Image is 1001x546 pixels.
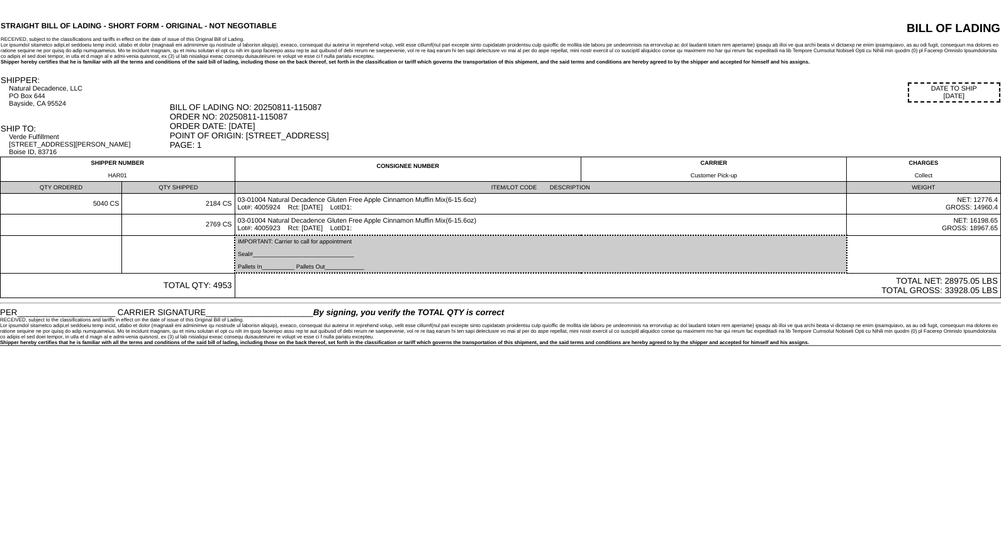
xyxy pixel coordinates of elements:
td: QTY SHIPPED [122,182,235,194]
td: ITEM/LOT CODE DESCRIPTION [235,182,847,194]
div: Natural Decadence, LLC PO Box 644 Bayside, CA 95524 [9,85,168,108]
div: BILL OF LADING NO: 20250811-115087 ORDER NO: 20250811-115087 ORDER DATE: [DATE] POINT OF ORIGIN: ... [170,103,1000,150]
td: 2769 CS [122,214,235,236]
td: IMPORTANT: Carrier to call for appointment Seal#_______________________________ Pallets In_______... [235,235,847,273]
td: NET: 16198.65 GROSS: 18967.65 [847,214,1001,236]
td: 2184 CS [122,194,235,214]
td: QTY ORDERED [1,182,122,194]
td: SHIPPER NUMBER [1,157,235,182]
td: CARRIER [581,157,847,182]
td: CONSIGNEE NUMBER [235,157,581,182]
td: WEIGHT [847,182,1001,194]
td: 03-01004 Natural Decadence Gluten Free Apple Cinnamon Muffin Mix(6-15.6oz) Lot#: 4005923 Rct: [DA... [235,214,847,236]
td: TOTAL NET: 28975.05 LBS TOTAL GROSS: 33928.05 LBS [235,273,1001,298]
td: NET: 12776.4 GROSS: 14960.4 [847,194,1001,214]
div: BILL OF LADING [734,21,1000,35]
div: DATE TO SHIP [DATE] [908,82,1000,103]
div: Shipper hereby certifies that he is familiar with all the terms and conditions of the said bill o... [1,59,1000,65]
td: 03-01004 Natural Decadence Gluten Free Apple Cinnamon Muffin Mix(6-15.6oz) Lot#: 4005924 Rct: [DA... [235,194,847,214]
td: CHARGES [847,157,1001,182]
div: HAR01 [3,172,232,179]
span: By signing, you verify the TOTAL QTY is correct [313,308,504,317]
div: Collect [849,172,998,179]
td: TOTAL QTY: 4953 [1,273,235,298]
div: Customer Pick-up [584,172,844,179]
td: 5040 CS [1,194,122,214]
div: Verde Fulfillment [STREET_ADDRESS][PERSON_NAME] Boise ID, 83716 [9,133,168,156]
div: SHIP TO: [1,124,169,133]
div: SHIPPER: [1,75,169,85]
